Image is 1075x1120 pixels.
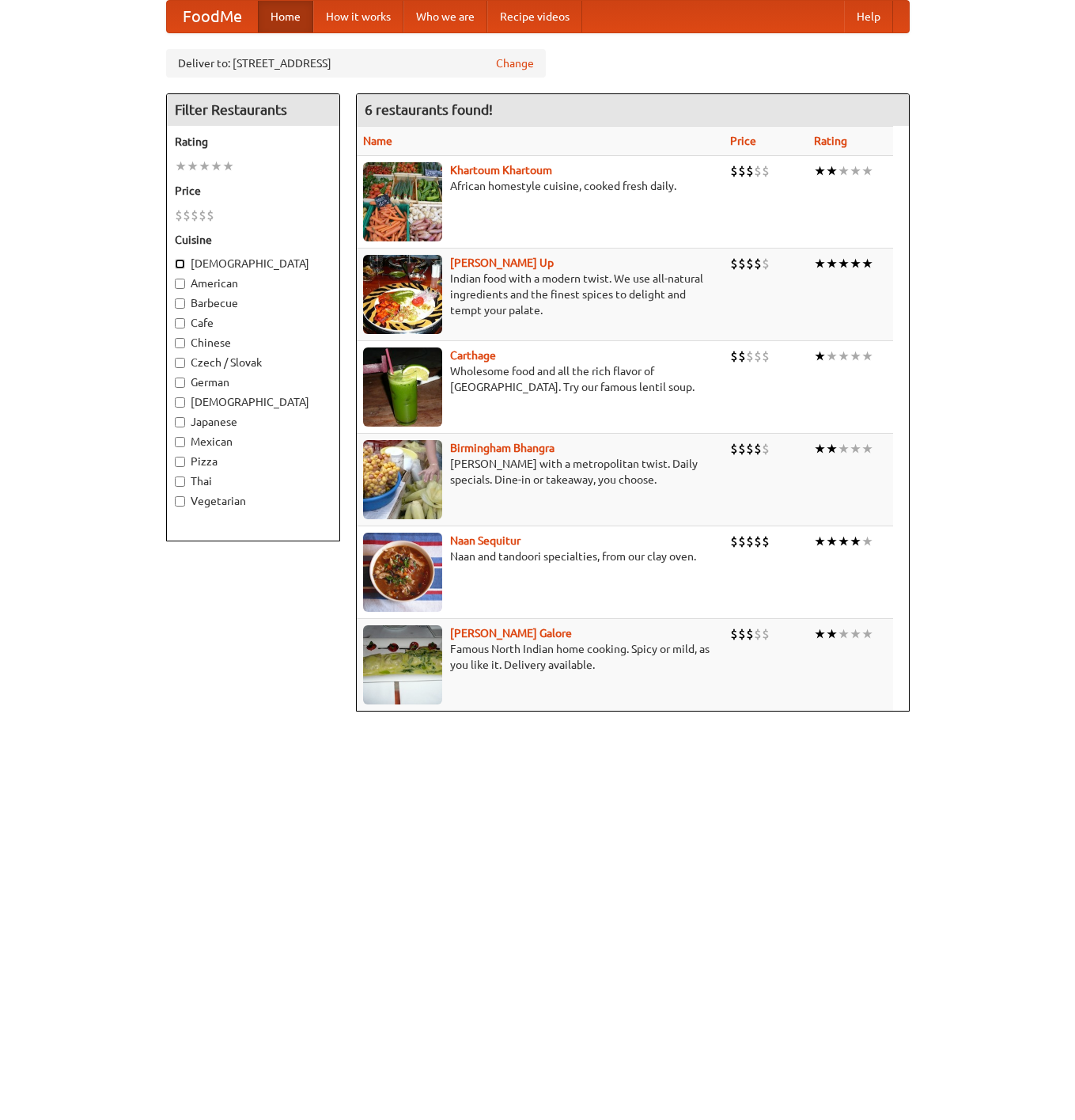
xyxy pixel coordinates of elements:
li: ★ [838,162,850,180]
li: $ [730,440,738,457]
li: $ [738,255,746,272]
a: Name [363,135,392,147]
li: $ [762,440,770,457]
li: $ [738,347,746,365]
li: $ [738,625,746,643]
li: $ [738,533,746,550]
img: carthage.jpg [363,347,442,427]
p: [PERSON_NAME] with a metropolitan twist. Daily specials. Dine-in or takeaway, you choose. [363,456,717,488]
a: [PERSON_NAME] Up [450,256,554,269]
li: $ [754,347,762,365]
a: Naan Sequitur [450,534,520,547]
li: $ [206,207,214,224]
input: Mexican [175,437,185,447]
li: ★ [814,162,826,180]
li: $ [746,255,754,272]
li: $ [754,533,762,550]
label: Chinese [175,335,331,351]
li: ★ [838,255,850,272]
li: ★ [199,158,210,175]
label: [DEMOGRAPHIC_DATA] [175,256,331,271]
li: $ [730,347,738,365]
label: German [175,374,331,390]
li: ★ [861,625,873,643]
li: ★ [861,255,873,272]
li: ★ [838,533,850,550]
li: ★ [826,255,838,272]
img: curryup.jpg [363,255,442,334]
li: $ [191,207,199,224]
input: Pizza [175,457,185,467]
li: $ [746,625,754,643]
input: Vegetarian [175,496,185,507]
b: Carthage [450,349,496,362]
li: $ [754,162,762,180]
li: ★ [850,533,861,550]
li: $ [754,440,762,457]
li: $ [746,533,754,550]
input: Japanese [175,417,185,427]
label: Vegetarian [175,493,331,509]
li: ★ [826,347,838,365]
li: ★ [861,440,873,457]
li: $ [738,440,746,457]
a: Price [730,135,756,147]
h5: Cuisine [175,232,331,248]
input: Thai [175,476,185,487]
li: ★ [187,158,199,175]
a: Home [258,1,313,32]
li: $ [730,162,738,180]
li: ★ [850,440,861,457]
li: ★ [222,158,234,175]
li: $ [738,162,746,180]
li: $ [746,440,754,457]
li: ★ [861,533,873,550]
a: Khartoum Khartoum [450,164,552,177]
input: Czech / Slovak [175,358,185,368]
input: Cafe [175,318,185,328]
li: $ [762,255,770,272]
a: Who we are [403,1,487,32]
p: Wholesome food and all the rich flavor of [GEOGRAPHIC_DATA]. Try our famous lentil soup. [363,363,717,395]
input: German [175,378,185,388]
li: $ [762,625,770,643]
li: ★ [814,347,826,365]
label: Czech / Slovak [175,355,331,370]
li: ★ [814,440,826,457]
a: Rating [814,135,847,147]
label: Barbecue [175,295,331,311]
li: ★ [814,625,826,643]
li: ★ [210,158,222,175]
li: ★ [850,255,861,272]
img: currygalore.jpg [363,625,442,704]
a: Recipe videos [487,1,582,32]
li: ★ [838,347,850,365]
li: $ [762,162,770,180]
p: Naan and tandoori specialties, from our clay oven. [363,549,717,564]
li: ★ [838,625,850,643]
li: ★ [861,347,873,365]
input: American [175,279,185,289]
li: ★ [814,255,826,272]
label: Mexican [175,434,331,450]
img: bhangra.jpg [363,440,442,519]
li: $ [730,533,738,550]
li: ★ [826,440,838,457]
label: American [175,275,331,291]
a: [PERSON_NAME] Galore [450,627,572,640]
h5: Rating [175,134,331,150]
p: Famous North Indian home cooking. Spicy or mild, as you like it. Delivery available. [363,641,717,673]
label: Pizza [175,454,331,469]
div: Deliver to: [STREET_ADDRESS] [166,49,546,78]
label: Cafe [175,315,331,331]
li: $ [175,207,183,224]
img: khartoum.jpg [363,162,442,241]
a: Birmingham Bhangra [450,442,555,454]
li: $ [730,255,738,272]
li: ★ [826,625,838,643]
li: $ [730,625,738,643]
